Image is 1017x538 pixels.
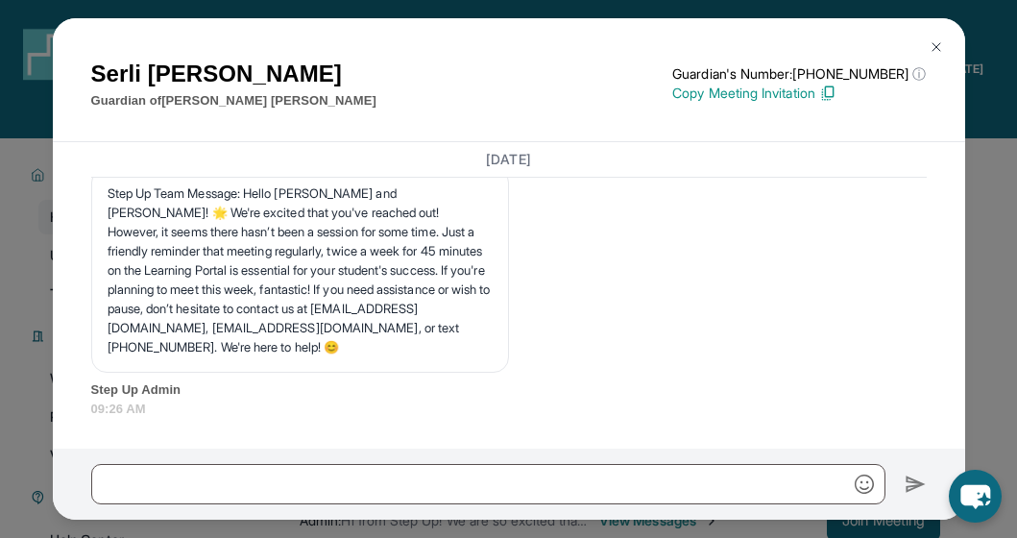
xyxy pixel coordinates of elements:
[672,84,926,103] p: Copy Meeting Invitation
[949,470,1002,523] button: chat-button
[912,64,926,84] span: ⓘ
[91,400,927,419] span: 09:26 AM
[91,380,927,400] span: Step Up Admin
[819,85,836,102] img: Copy Icon
[91,150,927,169] h3: [DATE]
[108,183,493,356] p: Step Up Team Message: Hello [PERSON_NAME] and [PERSON_NAME]! 🌟 We're excited that you've reached ...
[905,473,927,496] img: Send icon
[91,91,376,110] p: Guardian of [PERSON_NAME] [PERSON_NAME]
[91,57,376,91] h1: Serli [PERSON_NAME]
[855,475,874,494] img: Emoji
[672,64,926,84] p: Guardian's Number: [PHONE_NUMBER]
[929,39,944,55] img: Close Icon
